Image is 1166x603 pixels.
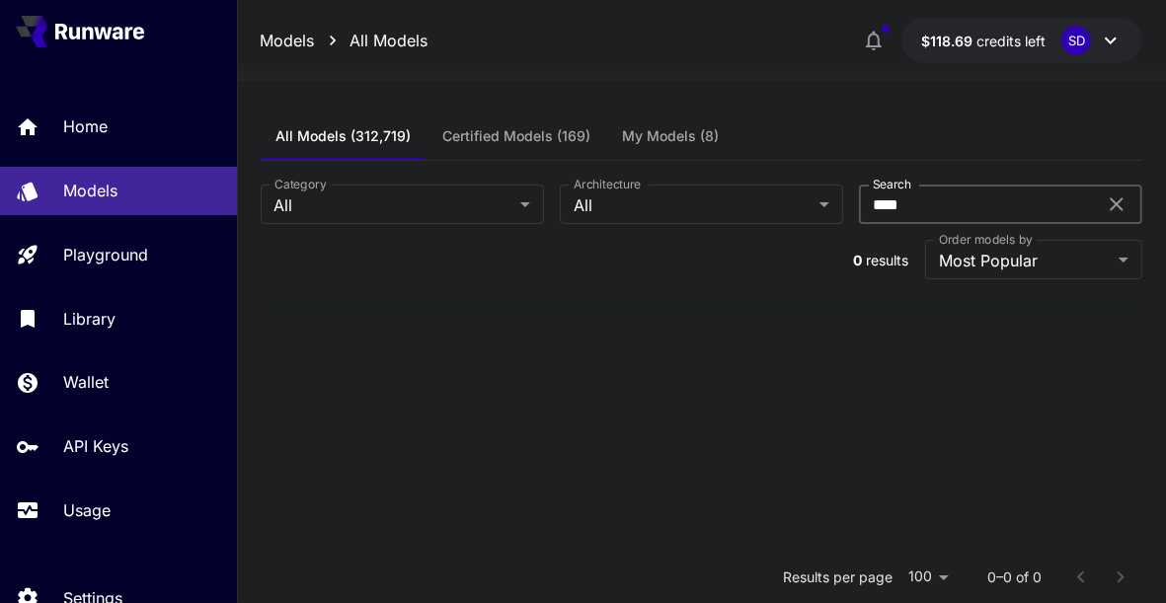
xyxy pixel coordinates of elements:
label: Order models by [939,231,1033,248]
span: All Models (312,719) [276,127,412,145]
span: All [574,193,812,217]
label: Architecture [574,176,641,192]
p: Playground [63,243,148,266]
p: Library [63,307,116,331]
p: Models [63,179,117,202]
div: 100 [900,563,956,591]
a: All Models [350,29,428,52]
span: Certified Models (169) [443,127,591,145]
span: All [274,193,512,217]
span: $118.69 [921,33,976,49]
div: $118.69054 [921,31,1046,51]
span: Most Popular [939,249,1111,272]
p: Usage [63,498,111,522]
span: credits left [976,33,1046,49]
label: Category [274,176,327,192]
button: $118.69054SD [901,18,1142,63]
nav: breadcrumb [261,29,428,52]
span: results [866,252,908,268]
label: Search [873,176,911,192]
span: 0 [853,252,862,268]
p: Home [63,114,108,138]
a: Models [261,29,315,52]
p: API Keys [63,434,128,458]
p: Results per page [783,567,893,587]
div: SD [1061,26,1091,55]
span: My Models (8) [623,127,720,145]
p: 0–0 of 0 [987,567,1042,587]
p: Wallet [63,370,109,394]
